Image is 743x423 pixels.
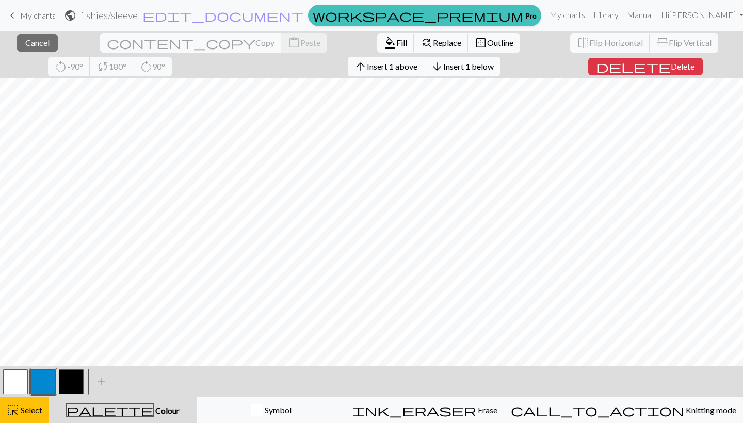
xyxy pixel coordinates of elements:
span: content_copy [107,36,255,50]
span: rotate_left [55,59,67,74]
span: add [95,375,107,389]
button: Replace [414,33,469,53]
span: rotate_right [140,59,152,74]
span: 180° [109,61,126,71]
button: 90° [133,57,172,76]
span: workspace_premium [313,8,523,23]
button: Colour [49,397,197,423]
span: flip [577,36,589,50]
span: sync [96,59,109,74]
button: Flip Horizontal [570,33,650,53]
a: Library [589,5,623,25]
button: Insert 1 below [424,57,500,76]
span: 90° [152,61,165,71]
span: Erase [476,405,497,415]
button: Copy [100,33,282,53]
a: My charts [6,7,56,24]
button: -90° [48,57,90,76]
span: Insert 1 above [367,61,417,71]
span: Insert 1 below [443,61,494,71]
span: call_to_action [511,403,684,417]
button: Outline [468,33,520,53]
span: -90° [67,61,83,71]
button: Erase [346,397,504,423]
span: Symbol [263,405,292,415]
span: Select [19,405,42,415]
button: Insert 1 above [348,57,425,76]
span: find_replace [421,36,433,50]
span: Cancel [25,38,50,47]
button: Fill [377,33,414,53]
span: Colour [154,405,180,415]
span: Copy [255,38,274,47]
button: Cancel [17,34,58,52]
span: highlight_alt [7,403,19,417]
a: My charts [545,5,589,25]
span: border_outer [475,36,487,50]
span: Fill [396,38,407,47]
span: flip [655,37,670,49]
span: keyboard_arrow_left [6,8,19,23]
a: Pro [308,5,541,26]
span: format_color_fill [384,36,396,50]
span: My charts [20,10,56,20]
button: Flip Vertical [650,33,718,53]
h2: fishies / sleeve [80,9,138,21]
span: Flip Vertical [669,38,712,47]
button: Symbol [197,397,346,423]
span: palette [67,403,153,417]
span: Replace [433,38,461,47]
span: delete [596,59,671,74]
span: Delete [671,61,694,71]
span: Outline [487,38,513,47]
a: Manual [623,5,657,25]
span: public [64,8,76,23]
button: 180° [90,57,134,76]
span: Knitting mode [684,405,736,415]
button: Knitting mode [504,397,743,423]
button: Delete [588,58,703,75]
span: arrow_upward [354,59,367,74]
span: ink_eraser [352,403,476,417]
span: arrow_downward [431,59,443,74]
span: Flip Horizontal [589,38,643,47]
span: edit_document [142,8,303,23]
